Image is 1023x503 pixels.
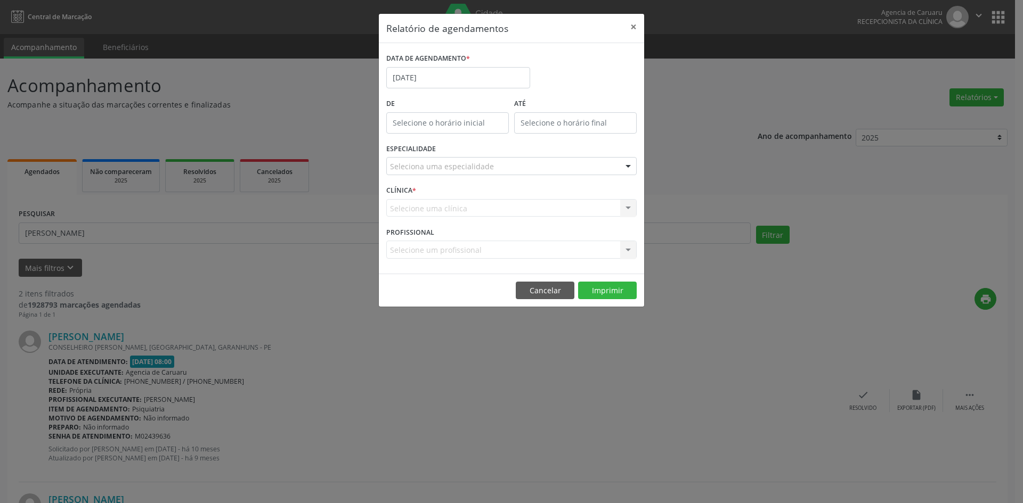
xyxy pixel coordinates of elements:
button: Cancelar [516,282,574,300]
button: Close [623,14,644,40]
button: Imprimir [578,282,637,300]
label: DATA DE AGENDAMENTO [386,51,470,67]
input: Selecione o horário inicial [386,112,509,134]
label: De [386,96,509,112]
label: ATÉ [514,96,637,112]
label: CLÍNICA [386,183,416,199]
input: Selecione uma data ou intervalo [386,67,530,88]
h5: Relatório de agendamentos [386,21,508,35]
span: Seleciona uma especialidade [390,161,494,172]
input: Selecione o horário final [514,112,637,134]
label: ESPECIALIDADE [386,141,436,158]
label: PROFISSIONAL [386,224,434,241]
